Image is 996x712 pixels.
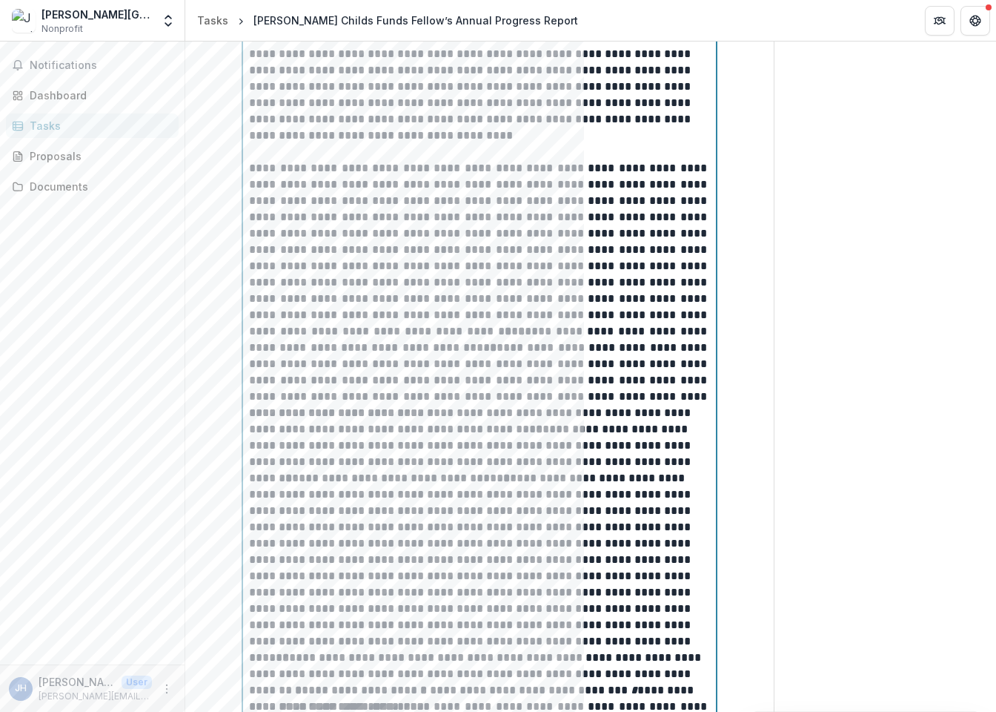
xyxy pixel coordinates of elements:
button: More [158,680,176,698]
button: Notifications [6,53,179,77]
div: Tasks [30,118,167,133]
div: Jarvis Hill [15,684,27,693]
div: Proposals [30,148,167,164]
a: Documents [6,174,179,199]
img: Jarvis Dawson Hill [12,9,36,33]
span: Notifications [30,59,173,72]
div: [PERSON_NAME][GEOGRAPHIC_DATA][PERSON_NAME] [41,7,152,22]
a: Tasks [6,113,179,138]
div: Documents [30,179,167,194]
nav: breadcrumb [191,10,584,31]
p: User [122,676,152,689]
div: [PERSON_NAME] Childs Funds Fellow’s Annual Progress Report [253,13,578,28]
a: Proposals [6,144,179,168]
div: Tasks [197,13,228,28]
p: [PERSON_NAME] [39,674,116,690]
button: Partners [925,6,954,36]
div: Dashboard [30,88,167,103]
button: Open entity switcher [158,6,179,36]
p: [PERSON_NAME][EMAIL_ADDRESS][PERSON_NAME][DOMAIN_NAME] [39,690,152,703]
a: Dashboard [6,83,179,108]
a: Tasks [191,10,234,31]
span: Nonprofit [41,22,83,36]
button: Get Help [960,6,990,36]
